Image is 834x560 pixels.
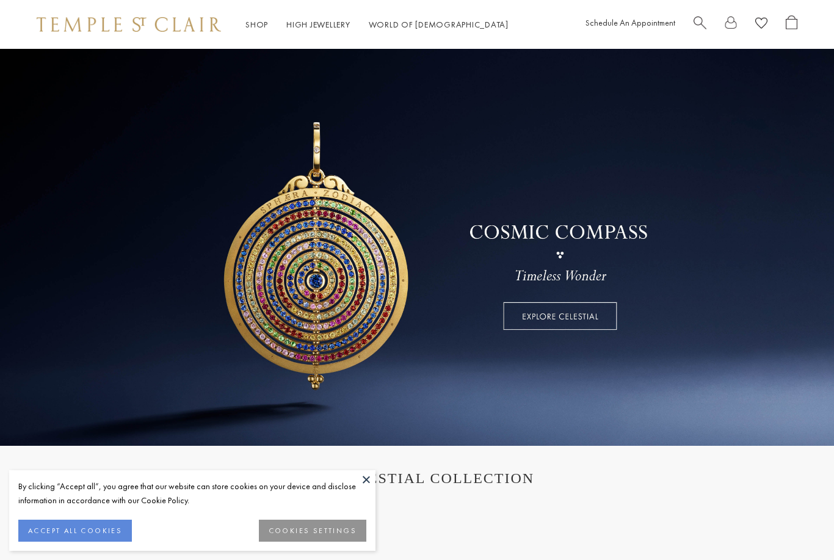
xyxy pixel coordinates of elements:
a: Search [694,15,706,34]
div: By clicking “Accept all”, you agree that our website can store cookies on your device and disclos... [18,479,366,507]
a: Open Shopping Bag [786,15,797,34]
a: ShopShop [245,19,268,30]
button: ACCEPT ALL COOKIES [18,520,132,542]
button: COOKIES SETTINGS [259,520,366,542]
img: Temple St. Clair [37,17,221,32]
h1: THE CELESTIAL COLLECTION [49,470,785,487]
nav: Main navigation [245,17,509,32]
iframe: Gorgias live chat messenger [773,503,822,548]
a: High JewelleryHigh Jewellery [286,19,350,30]
a: Schedule An Appointment [586,17,675,28]
a: View Wishlist [755,15,767,34]
a: World of [DEMOGRAPHIC_DATA]World of [DEMOGRAPHIC_DATA] [369,19,509,30]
